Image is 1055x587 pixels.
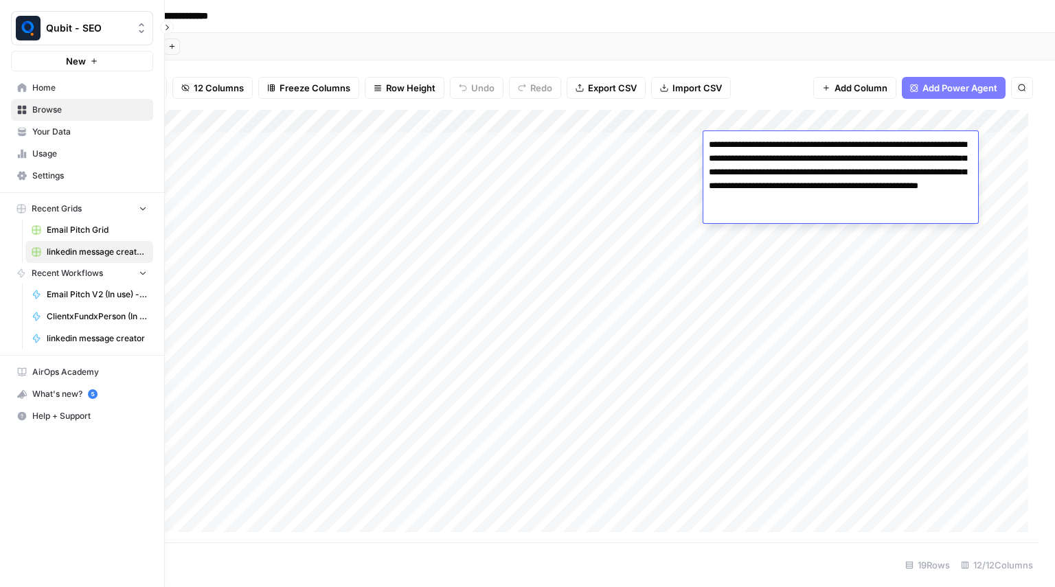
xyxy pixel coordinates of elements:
[47,310,147,323] span: ClientxFundxPerson (In use)
[902,77,1006,99] button: Add Power Agent
[450,77,503,99] button: Undo
[32,148,147,160] span: Usage
[47,224,147,236] span: Email Pitch Grid
[32,170,147,182] span: Settings
[11,121,153,143] a: Your Data
[25,306,153,327] a: ClientxFundxPerson (In use)
[386,81,435,95] span: Row Height
[11,77,153,99] a: Home
[25,241,153,263] a: linkedin message creator [PERSON_NAME]
[11,165,153,187] a: Settings
[25,327,153,349] a: linkedin message creator
[25,219,153,241] a: Email Pitch Grid
[88,389,98,399] a: 5
[280,81,350,95] span: Freeze Columns
[11,383,153,405] button: What's new? 5
[11,405,153,427] button: Help + Support
[530,81,552,95] span: Redo
[11,263,153,284] button: Recent Workflows
[32,203,82,215] span: Recent Grids
[588,81,637,95] span: Export CSV
[11,11,153,45] button: Workspace: Qubit - SEO
[32,267,103,279] span: Recent Workflows
[11,99,153,121] a: Browse
[955,554,1039,576] div: 12/12 Columns
[258,77,359,99] button: Freeze Columns
[813,77,896,99] button: Add Column
[922,81,997,95] span: Add Power Agent
[471,81,495,95] span: Undo
[32,82,147,94] span: Home
[672,81,722,95] span: Import CSV
[11,143,153,165] a: Usage
[509,77,561,99] button: Redo
[47,288,147,301] span: Email Pitch V2 (In use) - Personalisation 1st
[651,77,731,99] button: Import CSV
[91,391,94,398] text: 5
[16,16,41,41] img: Qubit - SEO Logo
[46,21,129,35] span: Qubit - SEO
[66,54,86,68] span: New
[835,81,887,95] span: Add Column
[900,554,955,576] div: 19 Rows
[32,410,147,422] span: Help + Support
[365,77,444,99] button: Row Height
[11,51,153,71] button: New
[11,361,153,383] a: AirOps Academy
[32,104,147,116] span: Browse
[32,366,147,378] span: AirOps Academy
[25,284,153,306] a: Email Pitch V2 (In use) - Personalisation 1st
[12,384,152,404] div: What's new?
[567,77,646,99] button: Export CSV
[32,126,147,138] span: Your Data
[47,332,147,345] span: linkedin message creator
[172,77,253,99] button: 12 Columns
[11,198,153,219] button: Recent Grids
[194,81,244,95] span: 12 Columns
[47,246,147,258] span: linkedin message creator [PERSON_NAME]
